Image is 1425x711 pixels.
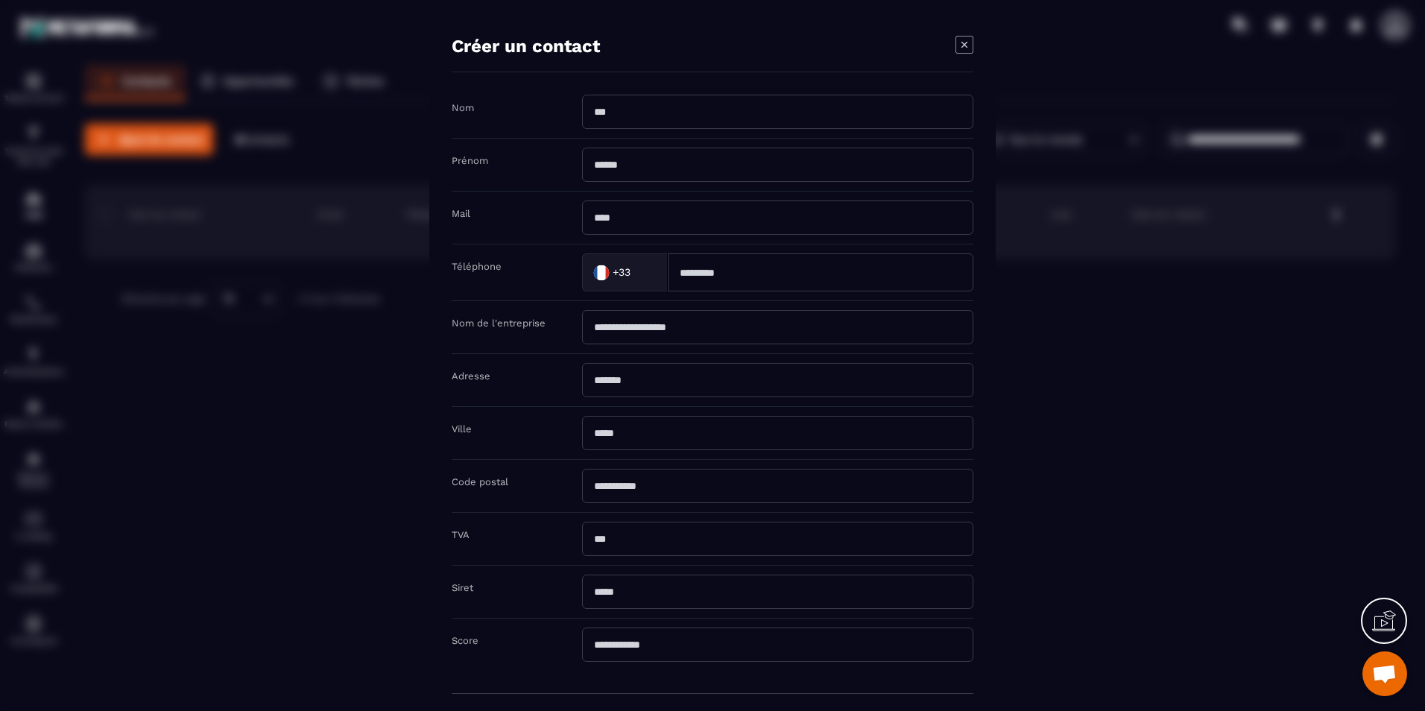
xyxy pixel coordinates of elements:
[452,155,488,166] label: Prénom
[452,423,472,434] label: Ville
[452,36,600,57] h4: Créer un contact
[1362,651,1407,696] div: Ouvrir le chat
[452,370,490,382] label: Adresse
[452,476,508,487] label: Code postal
[587,257,616,287] img: Country Flag
[452,261,502,272] label: Téléphone
[452,582,473,593] label: Siret
[582,253,668,291] div: Search for option
[452,208,470,219] label: Mail
[452,102,474,113] label: Nom
[452,317,546,329] label: Nom de l'entreprise
[613,265,631,279] span: +33
[452,635,478,646] label: Score
[452,529,470,540] label: TVA
[633,261,652,283] input: Search for option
